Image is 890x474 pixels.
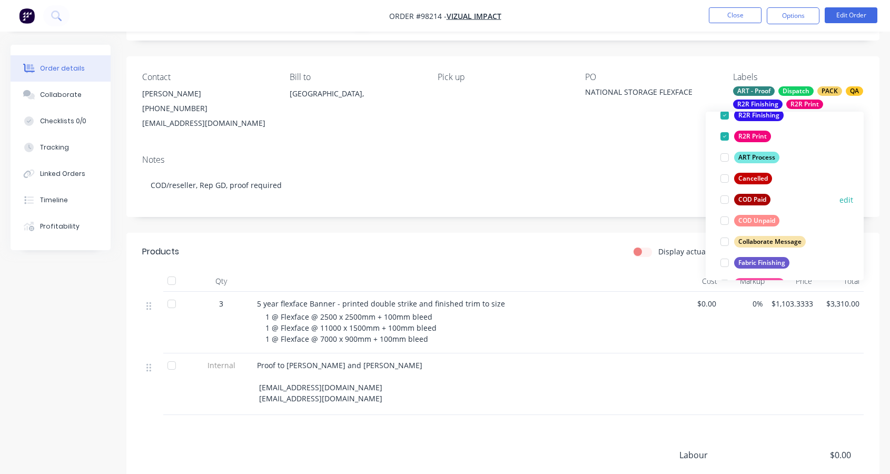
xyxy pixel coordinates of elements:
[733,86,775,96] div: ART - Proof
[767,7,819,24] button: Options
[734,215,779,226] div: COD Unpaid
[709,7,762,23] button: Close
[585,72,716,82] div: PO
[447,11,501,21] a: Vizual Impact
[733,100,783,109] div: R2R Finishing
[733,72,864,82] div: Labels
[658,246,746,257] label: Display actual quantities
[846,86,863,96] div: QA
[716,234,810,249] button: Collaborate Message
[438,72,568,82] div: Pick up
[219,298,223,309] span: 3
[674,271,721,292] div: Cost
[11,134,111,161] button: Tracking
[678,298,716,309] span: $0.00
[40,169,85,179] div: Linked Orders
[190,271,253,292] div: Qty
[142,155,864,165] div: Notes
[839,194,853,205] button: edit
[716,108,788,123] button: R2R Finishing
[290,86,420,101] div: [GEOGRAPHIC_DATA],
[290,86,420,120] div: [GEOGRAPHIC_DATA],
[716,192,775,207] button: COD Paid
[290,72,420,82] div: Bill to
[725,298,763,309] span: 0%
[142,245,179,258] div: Products
[716,255,794,270] button: Fabric Finishing
[721,271,769,292] div: Markup
[734,236,806,248] div: Collaborate Message
[716,213,784,228] button: COD Unpaid
[40,116,86,126] div: Checklists 0/0
[716,129,775,144] button: R2R Print
[257,360,422,403] span: Proof to [PERSON_NAME] and [PERSON_NAME] [EMAIL_ADDRESS][DOMAIN_NAME] [EMAIL_ADDRESS][DOMAIN_NAME]
[778,86,814,96] div: Dispatch
[194,360,249,371] span: Internal
[40,222,80,231] div: Profitability
[19,8,35,24] img: Factory
[816,271,864,292] div: Total
[265,312,437,344] span: 1 @ Flexface @ 2500 x 2500mm + 100mm bleed 1 @ Flexface @ 11000 x 1500mm + 100mm bleed 1 @ Flexfa...
[822,298,859,309] span: $3,310.00
[142,116,273,131] div: [EMAIL_ADDRESS][DOMAIN_NAME]
[734,194,770,205] div: COD Paid
[734,257,789,269] div: Fabric Finishing
[40,64,85,73] div: Order details
[11,82,111,108] button: Collaborate
[40,90,82,100] div: Collaborate
[585,86,716,101] div: NATIONAL STORAGE FLEXFACE
[142,86,273,101] div: [PERSON_NAME]
[142,72,273,82] div: Contact
[11,213,111,240] button: Profitability
[734,110,784,121] div: R2R Finishing
[257,299,505,309] span: 5 year flexface Banner - printed double strike and finished trim to size
[734,152,779,163] div: ART Process
[716,276,789,291] button: FABRIC PRINT
[716,150,784,165] button: ART Process
[786,100,823,109] div: R2R Print
[142,101,273,116] div: [PHONE_NUMBER]
[734,173,772,184] div: Cancelled
[142,169,864,201] div: COD/reseller, Rep GD, proof required
[389,11,447,21] span: Order #98214 -
[817,86,842,96] div: PACK
[11,55,111,82] button: Order details
[40,195,68,205] div: Timeline
[769,271,816,292] div: Price
[679,449,773,461] span: Labour
[734,131,771,142] div: R2R Print
[734,278,785,290] div: FABRIC PRINT
[142,86,273,131] div: [PERSON_NAME][PHONE_NUMBER][EMAIL_ADDRESS][DOMAIN_NAME]
[773,449,851,461] span: $0.00
[772,298,813,309] span: $1,103.3333
[11,108,111,134] button: Checklists 0/0
[825,7,877,23] button: Edit Order
[40,143,69,152] div: Tracking
[716,171,776,186] button: Cancelled
[11,161,111,187] button: Linked Orders
[11,187,111,213] button: Timeline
